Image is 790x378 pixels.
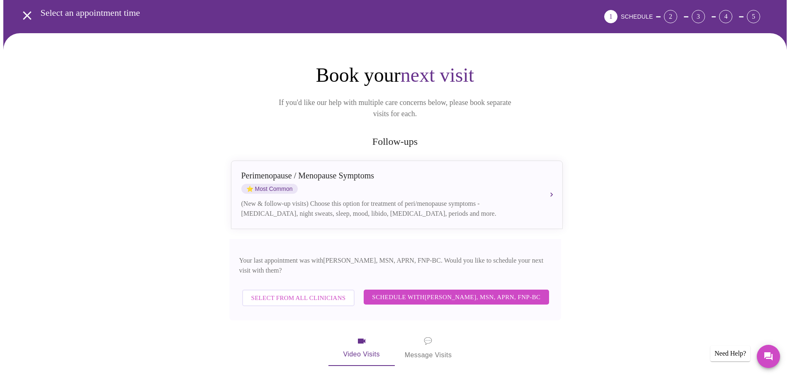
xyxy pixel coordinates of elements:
button: Messages [757,345,780,368]
h3: Select an appointment time [41,7,558,18]
div: Need Help? [710,346,750,361]
div: 1 [604,10,617,23]
div: 4 [719,10,732,23]
span: next visit [401,64,474,86]
button: Select from All Clinicians [242,290,355,306]
h1: Book your [229,63,561,87]
div: (New & follow-up visits) Choose this option for treatment of peri/menopause symptoms - [MEDICAL_D... [241,199,536,219]
span: message [424,335,432,347]
p: Your last appointment was with [PERSON_NAME], MSN, APRN, FNP-BC . Would you like to schedule your... [239,256,551,276]
span: Message Visits [405,335,452,361]
span: Most Common [241,184,298,194]
span: SCHEDULE [621,13,653,20]
button: open drawer [15,3,39,28]
span: Video Visits [338,336,385,360]
div: 3 [692,10,705,23]
span: star [246,185,253,192]
div: 5 [747,10,760,23]
h2: Follow-ups [229,136,561,147]
button: Perimenopause / Menopause SymptomsstarMost Common(New & follow-up visits) Choose this option for ... [231,161,563,229]
span: Schedule with [PERSON_NAME], MSN, APRN, FNP-BC [372,292,540,302]
button: Schedule with[PERSON_NAME], MSN, APRN, FNP-BC [364,290,549,305]
span: Select from All Clinicians [251,293,346,303]
p: If you'd like our help with multiple care concerns below, please book separate visits for each. [267,97,523,119]
div: 2 [664,10,677,23]
div: Perimenopause / Menopause Symptoms [241,171,536,180]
